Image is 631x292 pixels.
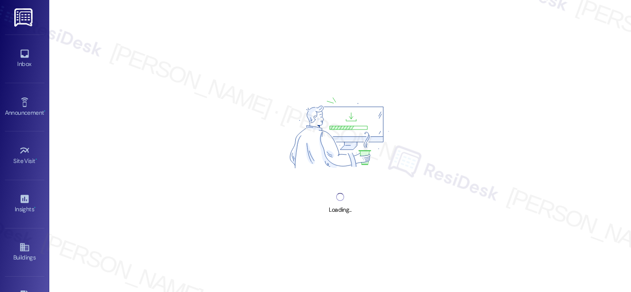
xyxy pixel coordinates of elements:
span: • [44,108,45,115]
a: Buildings [5,239,44,265]
a: Inbox [5,45,44,72]
img: ResiDesk Logo [14,8,35,27]
a: Site Visit • [5,142,44,169]
span: • [34,204,35,211]
div: Loading... [329,205,351,215]
span: • [35,156,37,163]
a: Insights • [5,191,44,217]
